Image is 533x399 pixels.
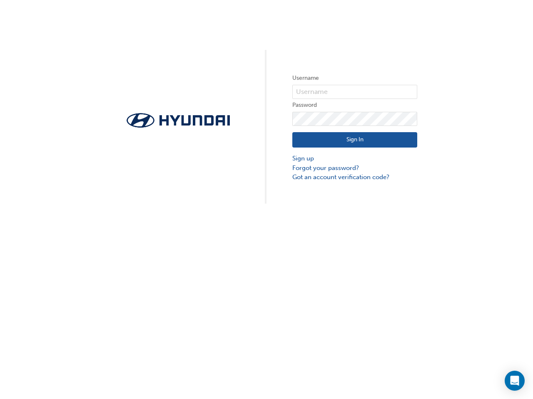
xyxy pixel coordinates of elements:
[292,132,417,148] button: Sign In
[292,85,417,99] input: Username
[116,111,241,130] img: Trak
[292,100,417,110] label: Password
[292,73,417,83] label: Username
[292,154,417,163] a: Sign up
[505,371,525,391] div: Open Intercom Messenger
[292,172,417,182] a: Got an account verification code?
[292,163,417,173] a: Forgot your password?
